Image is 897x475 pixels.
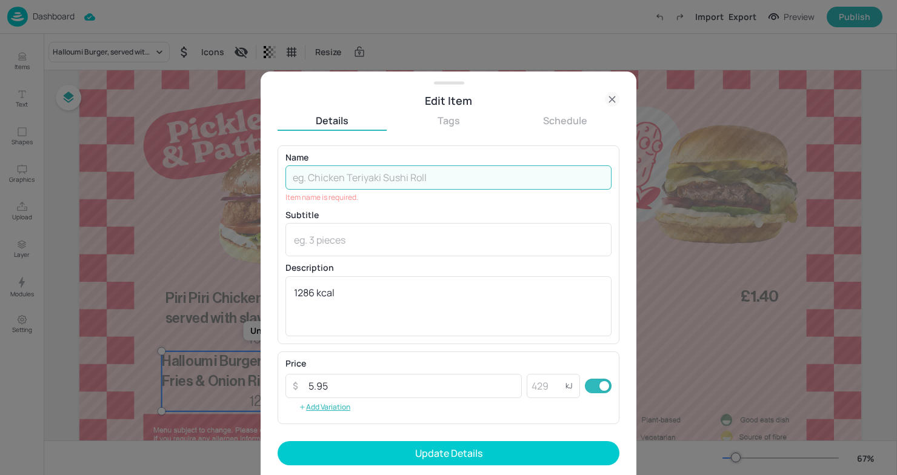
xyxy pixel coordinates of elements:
[510,114,619,127] button: Schedule
[285,398,364,416] button: Add Variation
[285,153,612,162] p: Name
[527,374,565,398] input: 429
[278,441,619,465] button: Update Details
[285,359,306,368] p: Price
[394,114,503,127] button: Tags
[278,92,619,109] div: Edit Item
[565,382,573,390] p: kJ
[285,211,612,219] p: Subtitle
[285,191,612,204] p: Item name is required.
[301,374,522,398] input: 10
[294,286,603,326] textarea: 1286 kcal
[285,264,612,272] p: Description
[278,114,387,127] button: Details
[285,165,612,190] input: eg. Chicken Teriyaki Sushi Roll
